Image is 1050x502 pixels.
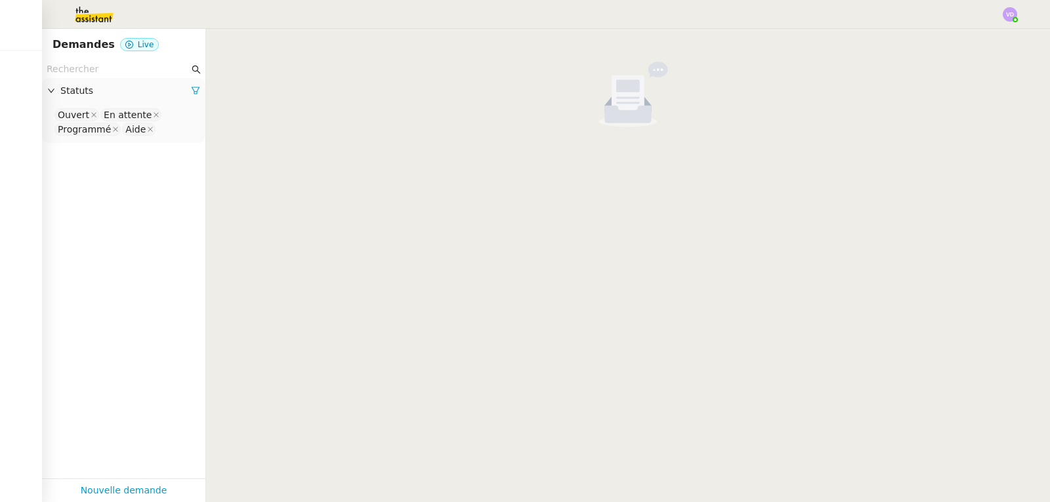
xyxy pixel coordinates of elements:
[54,123,121,136] nz-select-item: Programmé
[125,123,146,135] div: Aide
[52,35,115,54] nz-page-header-title: Demandes
[47,62,189,77] input: Rechercher
[100,108,161,121] nz-select-item: En attente
[42,78,205,104] div: Statuts
[60,83,191,98] span: Statuts
[138,40,154,49] span: Live
[58,109,89,121] div: Ouvert
[54,108,99,121] nz-select-item: Ouvert
[81,483,167,498] a: Nouvelle demande
[58,123,111,135] div: Programmé
[104,109,152,121] div: En attente
[122,123,156,136] nz-select-item: Aide
[1003,7,1017,22] img: svg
